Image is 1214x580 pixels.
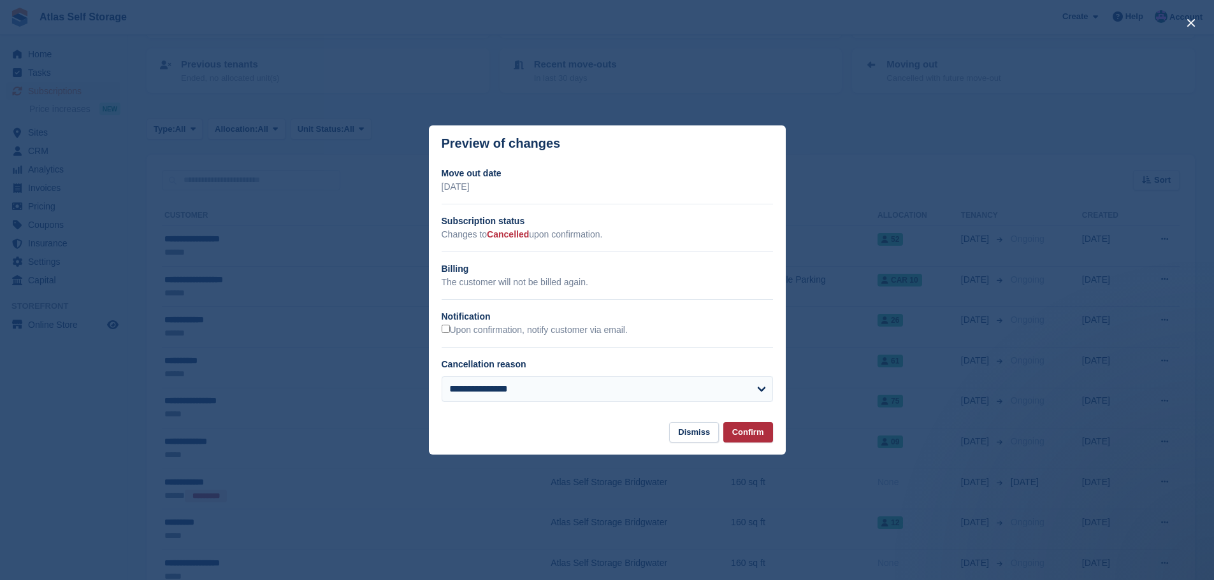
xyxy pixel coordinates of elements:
[442,167,773,180] h2: Move out date
[442,276,773,289] p: The customer will not be billed again.
[442,262,773,276] h2: Billing
[723,422,773,443] button: Confirm
[1181,13,1201,33] button: close
[442,228,773,241] p: Changes to upon confirmation.
[442,215,773,228] h2: Subscription status
[442,136,561,151] p: Preview of changes
[442,325,450,333] input: Upon confirmation, notify customer via email.
[669,422,719,443] button: Dismiss
[442,310,773,323] h2: Notification
[442,359,526,369] label: Cancellation reason
[442,325,628,336] label: Upon confirmation, notify customer via email.
[487,229,529,239] span: Cancelled
[442,180,773,194] p: [DATE]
